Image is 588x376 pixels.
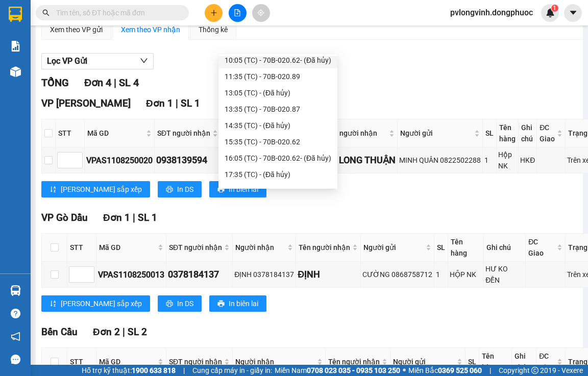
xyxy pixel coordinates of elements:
span: Mã GD [99,242,156,253]
span: Decrease Value [71,160,82,168]
span: In DS [177,184,193,195]
th: Tên hàng [448,234,484,262]
strong: 0708 023 035 - 0935 103 250 [307,366,400,374]
span: Người nhận [224,128,312,139]
th: Ghi chú [512,348,536,376]
span: ⚪️ [403,368,406,372]
strong: 1900 633 818 [132,366,176,374]
span: [PERSON_NAME] sắp xếp [61,298,142,309]
span: up [74,154,80,160]
img: warehouse-icon [10,66,21,77]
span: Miền Bắc [408,365,482,376]
div: VPAS1108250013 [98,268,164,281]
div: ĐỊNH [298,267,359,282]
div: Hộp NK [498,149,517,171]
span: Tên người nhận [299,242,350,253]
span: VP Gò Dầu [41,212,88,223]
span: copyright [531,367,538,374]
img: icon-new-feature [546,8,555,17]
strong: 0369 525 060 [438,366,482,374]
span: message [11,355,20,364]
span: sort-ascending [50,186,57,194]
th: Ghi chú [519,119,537,147]
div: HỘP NK [450,269,482,280]
span: ĐC Giao [528,236,555,259]
span: Miền Nam [275,365,400,376]
div: Thống kê [199,24,228,35]
div: NK LONG THUẬN [325,153,396,167]
span: Increase Value [83,267,94,274]
span: [PERSON_NAME] sắp xếp [61,184,142,195]
span: Mã GD [99,356,156,367]
span: ĐC Giao [539,350,555,373]
span: Hỗ trợ kỹ thuật: [82,365,176,376]
span: In biên lai [229,298,258,309]
button: aim [252,4,270,22]
td: 0938139594 [155,147,221,173]
span: | [176,97,178,109]
td: ĐỊNH [296,262,361,288]
span: Cung cấp máy in - giấy in: [192,365,272,376]
button: sort-ascending[PERSON_NAME] sắp xếp [41,295,150,312]
button: Lọc VP Gửi [41,53,154,69]
span: down [86,275,92,282]
button: caret-down [564,4,582,22]
th: SL [465,348,479,376]
button: printerIn DS [158,295,202,312]
span: Tên người nhận [328,356,380,367]
span: search [42,9,50,16]
img: solution-icon [10,41,21,52]
sup: 1 [551,5,558,12]
span: SL 4 [119,77,139,89]
div: ĐỊNH 0378184137 [234,269,294,280]
button: sort-ascending[PERSON_NAME] sắp xếp [41,181,150,197]
div: HƯ KO ĐỀN [485,263,524,286]
span: Người gửi [363,242,424,253]
th: Tên hàng [497,119,519,147]
span: up [86,268,92,274]
div: VPAS1108250020 [86,154,153,167]
button: printerIn biên lai [209,295,266,312]
span: Người gửi [393,356,455,367]
span: down [140,57,148,65]
span: | [122,326,125,338]
th: Tên hàng [479,348,512,376]
span: printer [217,186,225,194]
span: SL 1 [181,97,200,109]
span: TỔNG [41,77,69,89]
span: In biên lai [229,184,258,195]
span: Đơn 4 [84,77,111,89]
button: file-add [229,4,247,22]
span: printer [166,300,173,308]
span: plus [210,9,217,16]
td: 0378184137 [166,262,233,288]
span: Người nhận [235,242,285,253]
span: pvlongvinh.dongphuoc [442,6,541,19]
span: down [74,161,80,167]
span: Đơn 1 [103,212,130,223]
span: caret-down [569,8,578,17]
span: SĐT người nhận [169,356,222,367]
span: file-add [234,9,241,16]
td: VPAS1108250013 [96,262,166,288]
div: 1 [436,269,446,280]
img: logo-vxr [9,7,22,22]
th: SL [483,119,497,147]
th: Ghi chú [484,234,526,262]
span: SL 1 [138,212,157,223]
span: printer [166,186,173,194]
span: ĐC Giao [540,122,555,144]
th: STT [56,119,85,147]
th: STT [67,234,96,262]
div: NK LONG THUẬN 0938139594 [223,155,321,166]
div: 0378184137 [168,267,231,282]
span: Tên người nhận [326,128,387,139]
span: Người gửi [400,128,472,139]
span: Bến Cầu [41,326,78,338]
div: CƯỜNG 0868758712 [362,269,432,280]
img: warehouse-icon [10,285,21,296]
span: SĐT người nhận [169,242,222,253]
span: SĐT người nhận [157,128,210,139]
td: VPAS1108250020 [85,147,155,173]
button: plus [205,4,223,22]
